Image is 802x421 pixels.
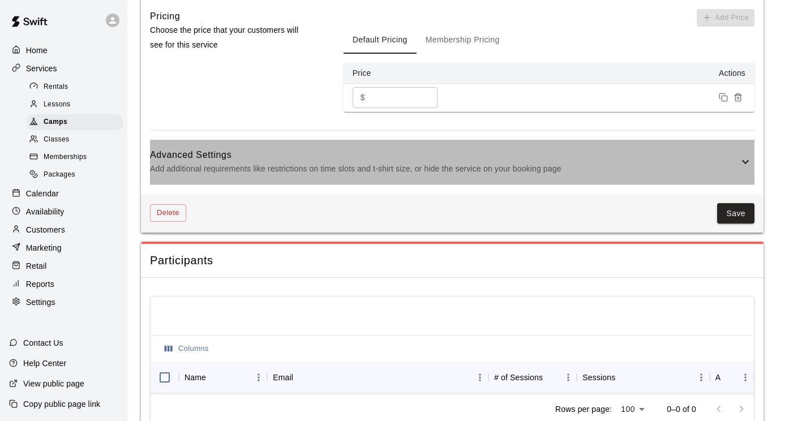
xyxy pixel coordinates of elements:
p: Contact Us [23,337,63,349]
span: Lessons [44,99,71,110]
a: Customers [9,221,118,238]
button: Remove price [731,90,745,105]
span: Memberships [44,152,87,163]
button: Menu [250,369,267,386]
button: Default Pricing [344,27,417,54]
p: Reports [26,278,54,290]
div: 100 [616,401,649,418]
p: Settings [26,297,55,308]
div: Name [185,362,206,393]
a: Retail [9,257,118,274]
p: Rows per page: [555,403,612,415]
a: Packages [27,166,127,184]
div: Lessons [27,97,123,113]
p: Marketing [26,242,62,254]
div: Sessions [582,362,615,393]
p: $ [361,92,365,104]
p: Copy public page link [23,398,100,410]
a: Classes [27,131,127,149]
th: Actions [457,63,754,84]
button: Save [717,203,754,224]
span: Rentals [44,81,68,93]
p: 0–0 of 0 [667,403,696,415]
div: Rentals [27,79,123,95]
a: Camps [27,114,127,131]
span: Camps [44,117,67,128]
span: Classes [44,134,69,145]
a: Calendar [9,185,118,202]
p: Home [26,45,48,56]
div: # of Sessions [488,362,577,393]
button: Menu [737,369,754,386]
div: Email [273,362,293,393]
a: Services [9,60,118,77]
div: Classes [27,132,123,148]
button: Duplicate price [716,90,731,105]
a: Availability [9,203,118,220]
th: Price [344,63,457,84]
button: Sort [721,370,737,385]
div: Sessions [577,362,709,393]
div: Camps [27,114,123,130]
button: Menu [471,369,488,386]
p: Help Center [23,358,66,369]
a: Settings [9,294,118,311]
p: Calendar [26,188,59,199]
div: Actions [715,362,721,393]
button: Delete [150,204,186,222]
div: Memberships [27,149,123,165]
p: Choose the price that your customers will see for this service [150,23,307,51]
h6: Advanced Settings [150,148,739,162]
h6: Pricing [150,9,180,24]
button: Menu [693,369,710,386]
div: No rows [151,393,754,402]
span: Packages [44,169,75,181]
button: Sort [293,370,309,385]
a: Memberships [27,149,127,166]
span: Participants [150,253,754,268]
button: Sort [543,370,559,385]
p: Services [26,63,57,74]
button: Sort [206,370,222,385]
button: Select columns [162,340,212,358]
div: Actions [710,362,754,393]
p: Retail [26,260,47,272]
a: Reports [9,276,118,293]
p: Availability [26,206,65,217]
a: Rentals [27,78,127,96]
button: Menu [560,369,577,386]
p: Add additional requirements like restrictions on time slots and t-shirt size, or hide the service... [150,162,739,176]
div: Advanced SettingsAdd additional requirements like restrictions on time slots and t-shirt size, or... [150,140,754,184]
p: Customers [26,224,65,235]
p: View public page [23,378,84,389]
a: Lessons [27,96,127,113]
div: # of Sessions [494,362,543,393]
div: Email [267,362,488,393]
a: Home [9,42,118,59]
div: Name [179,362,267,393]
div: Packages [27,167,123,183]
button: Membership Pricing [417,27,509,54]
a: Marketing [9,239,118,256]
button: Sort [615,370,631,385]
